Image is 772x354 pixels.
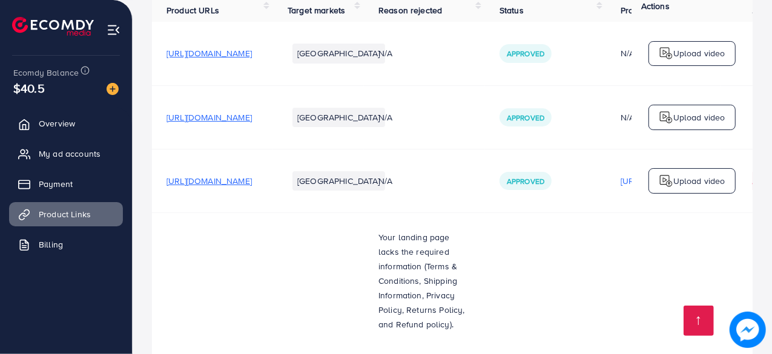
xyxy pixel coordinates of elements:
[39,208,91,220] span: Product Links
[621,174,706,188] p: [URL][DOMAIN_NAME]
[9,232,123,257] a: Billing
[673,174,725,188] p: Upload video
[167,4,219,16] span: Product URLs
[659,110,673,125] img: logo
[378,230,470,332] p: Your landing page lacks the required information (Terms & Conditions, Shipping Information, Priva...
[621,111,706,123] div: N/A
[9,142,123,166] a: My ad accounts
[659,46,673,61] img: logo
[39,117,75,129] span: Overview
[730,312,765,347] img: image
[507,113,544,123] span: Approved
[378,175,392,187] span: N/A
[500,4,524,16] span: Status
[12,17,94,36] img: logo
[107,83,119,95] img: image
[39,238,63,251] span: Billing
[13,79,45,97] span: $40.5
[292,44,385,63] li: [GEOGRAPHIC_DATA]
[292,108,385,127] li: [GEOGRAPHIC_DATA]
[39,148,101,160] span: My ad accounts
[13,67,79,79] span: Ecomdy Balance
[292,171,385,191] li: [GEOGRAPHIC_DATA]
[507,176,544,186] span: Approved
[621,47,706,59] div: N/A
[659,174,673,188] img: logo
[107,23,120,37] img: menu
[378,111,392,123] span: N/A
[378,47,392,59] span: N/A
[378,4,442,16] span: Reason rejected
[673,46,725,61] p: Upload video
[167,47,252,59] span: [URL][DOMAIN_NAME]
[507,48,544,59] span: Approved
[288,4,345,16] span: Target markets
[621,4,674,16] span: Product video
[9,172,123,196] a: Payment
[167,175,252,187] span: [URL][DOMAIN_NAME]
[673,110,725,125] p: Upload video
[9,202,123,226] a: Product Links
[9,111,123,136] a: Overview
[167,111,252,123] span: [URL][DOMAIN_NAME]
[39,178,73,190] span: Payment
